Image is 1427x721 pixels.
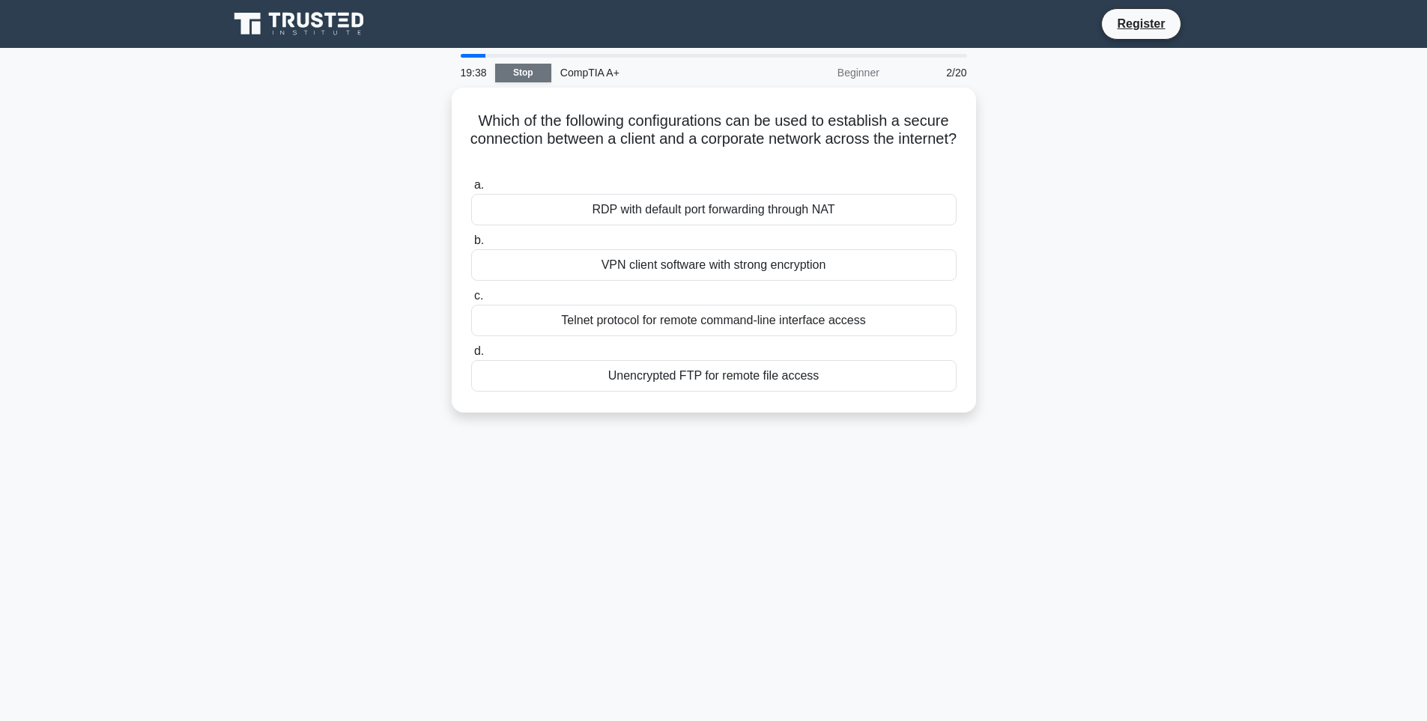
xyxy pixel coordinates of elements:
a: Register [1108,14,1174,33]
div: VPN client software with strong encryption [471,249,957,281]
div: RDP with default port forwarding through NAT [471,194,957,225]
div: Telnet protocol for remote command-line interface access [471,305,957,336]
div: 2/20 [888,58,976,88]
h5: Which of the following configurations can be used to establish a secure connection between a clie... [470,112,958,167]
span: a. [474,178,484,191]
span: b. [474,234,484,246]
div: Beginner [757,58,888,88]
div: Unencrypted FTP for remote file access [471,360,957,392]
div: CompTIA A+ [551,58,757,88]
span: d. [474,344,484,357]
a: Stop [495,64,551,82]
span: c. [474,289,483,302]
div: 19:38 [452,58,495,88]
